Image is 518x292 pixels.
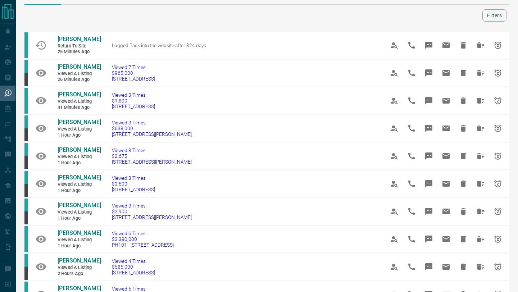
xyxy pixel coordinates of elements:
a: Viewed 3 Times$638,000[STREET_ADDRESS][PERSON_NAME] [112,120,192,137]
span: Email [437,37,455,54]
div: condos.ca [24,171,28,184]
span: Call [403,147,420,165]
span: Hide [455,147,472,165]
div: condos.ca [24,60,28,73]
span: [STREET_ADDRESS][PERSON_NAME] [112,159,192,165]
span: Message [420,120,437,137]
span: Viewed a Listing [58,182,101,188]
span: Hide All from Kinjal Rajawat [472,120,489,137]
span: [STREET_ADDRESS] [112,270,155,275]
span: Email [437,120,455,137]
span: View Profile [386,37,403,54]
span: View Profile [386,92,403,109]
span: Viewed 3 Times [112,175,155,181]
span: Call [403,120,420,137]
span: Viewed a Listing [58,154,101,160]
span: 1 hour ago [58,160,101,166]
span: [STREET_ADDRESS] [112,104,155,109]
div: mrloft.ca [24,156,28,169]
span: Hide All from Kinjal Rajawat [472,147,489,165]
span: Call [403,64,420,82]
span: $2,380,000 [112,236,174,242]
span: Message [420,64,437,82]
span: Email [437,258,455,275]
span: Return to Site [58,43,101,49]
button: Filters [482,9,506,22]
span: Snooze [489,175,506,192]
span: Viewed a Listing [58,126,101,132]
span: Call [403,175,420,192]
span: Hide All from Robert Jones [472,258,489,275]
span: Message [420,92,437,109]
span: [PERSON_NAME] [58,174,101,181]
span: [PERSON_NAME] [58,229,101,236]
div: condos.ca [24,226,28,252]
span: Call [403,231,420,248]
span: Email [437,203,455,220]
a: [PERSON_NAME] [58,119,101,126]
span: Hide All from Kinjal Rajawat [472,203,489,220]
span: Hide All from Kinjal Rajawat [472,175,489,192]
span: Hide All from Jessica C [472,92,489,109]
span: Viewed 3 Times [112,92,155,98]
span: Hide [455,203,472,220]
span: Call [403,92,420,109]
span: Hide All from Robert Jones [472,64,489,82]
span: Message [420,231,437,248]
span: Message [420,258,437,275]
span: 26 minutes ago [58,77,101,83]
a: Viewed 3 Times$2,675[STREET_ADDRESS][PERSON_NAME] [112,147,192,165]
span: Hide [455,175,472,192]
span: Hide All from Citie Velazquez [472,231,489,248]
a: Viewed 3 Times$2,900[STREET_ADDRESS][PERSON_NAME] [112,203,192,220]
span: $3,600 [112,181,155,187]
span: View Profile [386,64,403,82]
span: $2,900 [112,209,192,214]
a: Viewed 6 Times$2,380,000PH101 - [STREET_ADDRESS] [112,231,174,248]
div: mrloft.ca [24,211,28,224]
span: [PERSON_NAME] [58,257,101,264]
div: mrloft.ca [24,267,28,280]
span: Snooze [489,64,506,82]
span: Viewed a Listing [58,99,101,105]
span: Snooze [489,120,506,137]
span: Viewed 4 Times [112,258,155,264]
a: [PERSON_NAME] [58,63,101,71]
span: Viewed 3 Times [112,203,192,209]
a: [PERSON_NAME] [58,257,101,265]
span: [PERSON_NAME] [58,285,101,292]
span: Snooze [489,37,506,54]
div: condos.ca [24,88,28,114]
span: Email [437,175,455,192]
a: [PERSON_NAME] [58,202,101,209]
span: Viewed 7 Times [112,64,155,70]
span: $585,000 [112,264,155,270]
div: condos.ca [24,115,28,128]
span: Hide [455,120,472,137]
span: View Profile [386,231,403,248]
span: $1,800 [112,98,155,104]
span: [PERSON_NAME] [58,146,101,153]
span: [PERSON_NAME] [58,63,101,70]
a: [PERSON_NAME] [58,146,101,154]
span: 1 hour ago [58,215,101,222]
span: Snooze [489,258,506,275]
span: Call [403,203,420,220]
span: Hide [455,37,472,54]
span: Viewed a Listing [58,209,101,215]
span: Hide All from Daniel Norwood [472,37,489,54]
span: Email [437,92,455,109]
span: Message [420,147,437,165]
div: condos.ca [24,143,28,156]
span: Call [403,258,420,275]
span: Message [420,175,437,192]
span: Logged Back into the website after 324 days [112,42,206,48]
div: mrloft.ca [24,128,28,141]
span: View Profile [386,175,403,192]
span: 2 hours ago [58,271,101,277]
span: $638,000 [112,126,192,131]
span: 1 hour ago [58,132,101,138]
span: Snooze [489,147,506,165]
a: Viewed 7 Times$965,000[STREET_ADDRESS] [112,64,155,82]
